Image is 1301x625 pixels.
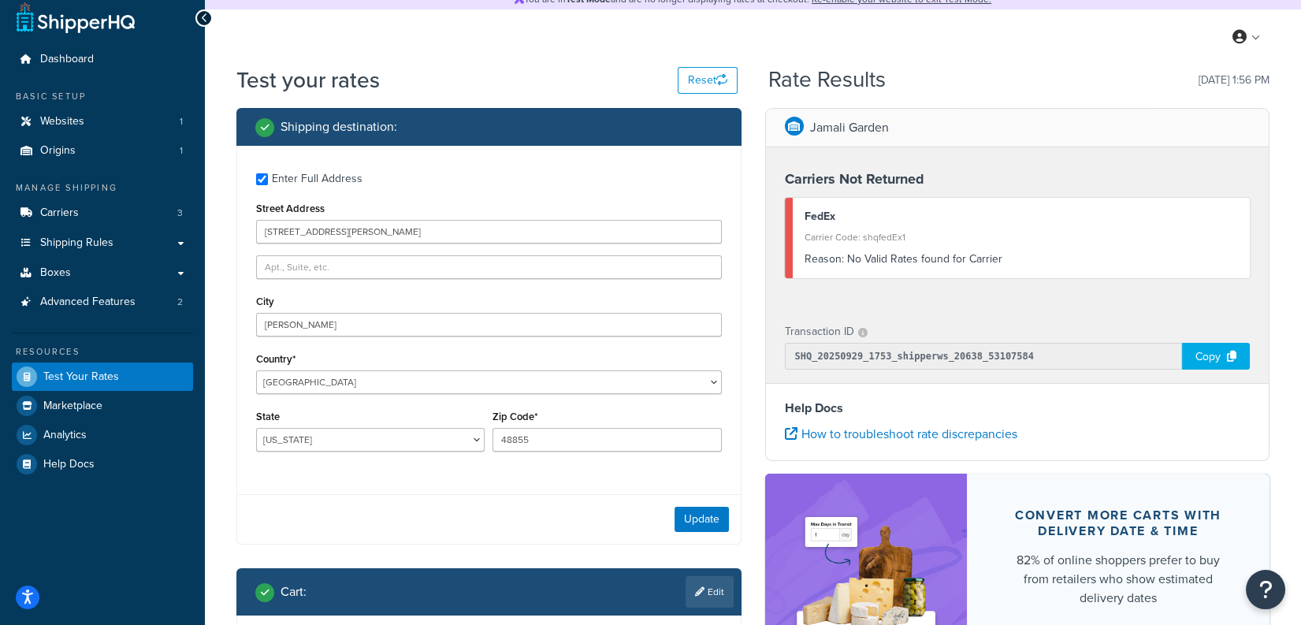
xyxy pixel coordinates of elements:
[256,255,722,279] input: Apt., Suite, etc.
[177,206,183,220] span: 3
[12,181,193,195] div: Manage Shipping
[40,115,84,128] span: Websites
[272,168,362,190] div: Enter Full Address
[43,429,87,442] span: Analytics
[785,399,1251,418] h4: Help Docs
[40,144,76,158] span: Origins
[12,345,193,359] div: Resources
[805,226,1239,248] div: Carrier Code: shqfedEx1
[256,173,268,185] input: Enter Full Address
[805,206,1239,228] div: FedEx
[810,117,889,139] p: Jamali Garden
[12,363,193,391] a: Test Your Rates
[493,411,537,422] label: Zip Code*
[12,450,193,478] a: Help Docs
[1005,551,1232,608] div: 82% of online shoppers prefer to buy from retailers who show estimated delivery dates
[177,296,183,309] span: 2
[180,115,183,128] span: 1
[40,296,136,309] span: Advanced Features
[12,107,193,136] a: Websites1
[256,411,280,422] label: State
[12,136,193,166] a: Origins1
[1246,570,1285,609] button: Open Resource Center
[12,199,193,228] li: Carriers
[678,67,738,94] button: Reset
[43,400,102,413] span: Marketplace
[1199,69,1269,91] p: [DATE] 1:56 PM
[281,120,397,134] h2: Shipping destination :
[40,53,94,66] span: Dashboard
[12,199,193,228] a: Carriers3
[12,45,193,74] a: Dashboard
[180,144,183,158] span: 1
[12,229,193,258] a: Shipping Rules
[236,65,380,95] h1: Test your rates
[256,203,325,214] label: Street Address
[12,288,193,317] li: Advanced Features
[12,259,193,288] a: Boxes
[281,585,307,599] h2: Cart :
[12,392,193,420] a: Marketplace
[40,266,71,280] span: Boxes
[805,248,1239,270] div: No Valid Rates found for Carrier
[256,353,296,365] label: Country*
[1182,343,1250,370] div: Copy
[805,251,844,267] span: Reason:
[40,206,79,220] span: Carriers
[675,507,729,532] button: Update
[43,370,119,384] span: Test Your Rates
[785,321,854,343] p: Transaction ID
[785,169,924,189] strong: Carriers Not Returned
[686,576,734,608] a: Edit
[256,296,274,307] label: City
[12,288,193,317] a: Advanced Features2
[785,425,1017,443] a: How to troubleshoot rate discrepancies
[12,136,193,166] li: Origins
[43,458,95,471] span: Help Docs
[1005,508,1232,539] div: Convert more carts with delivery date & time
[12,90,193,103] div: Basic Setup
[768,68,886,92] h2: Rate Results
[40,236,113,250] span: Shipping Rules
[12,421,193,449] a: Analytics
